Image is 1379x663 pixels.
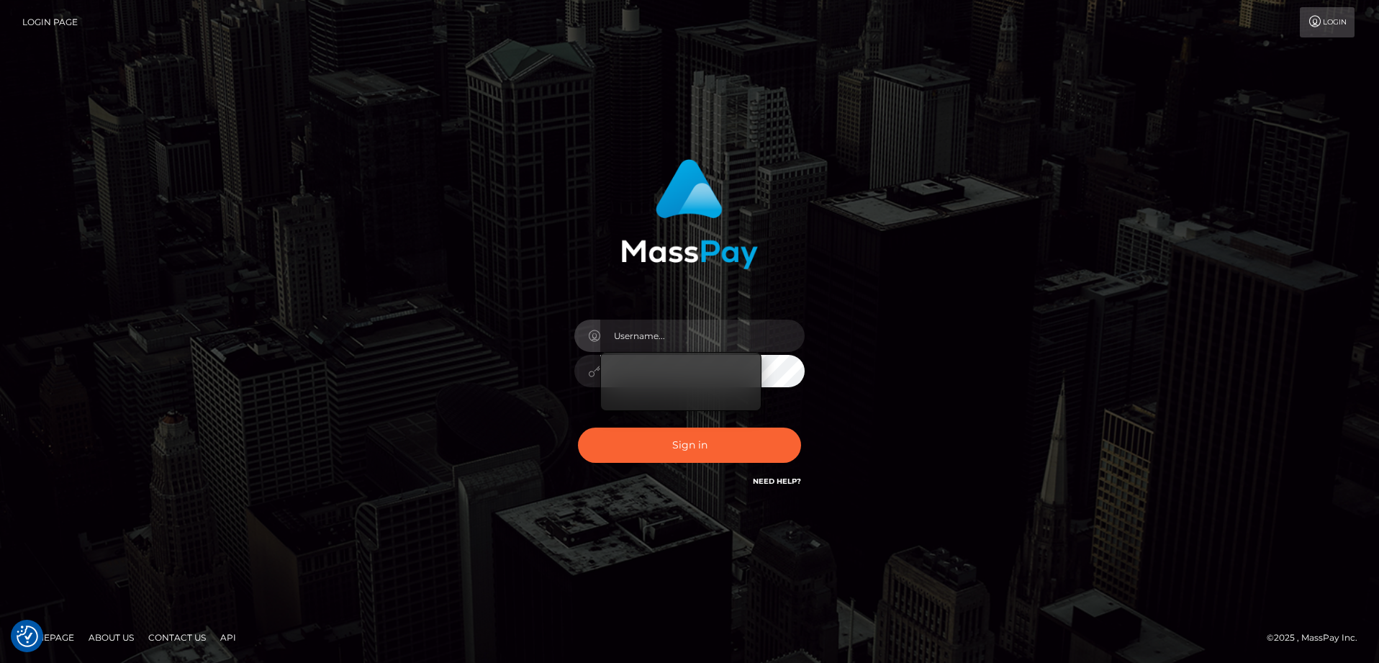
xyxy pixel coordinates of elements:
[83,626,140,649] a: About Us
[1300,7,1355,37] a: Login
[17,626,38,647] img: Revisit consent button
[16,626,80,649] a: Homepage
[600,320,805,352] input: Username...
[214,626,242,649] a: API
[578,428,801,463] button: Sign in
[1267,630,1368,646] div: © 2025 , MassPay Inc.
[17,626,38,647] button: Consent Preferences
[621,159,758,269] img: MassPay Login
[143,626,212,649] a: Contact Us
[753,477,801,486] a: Need Help?
[22,7,78,37] a: Login Page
